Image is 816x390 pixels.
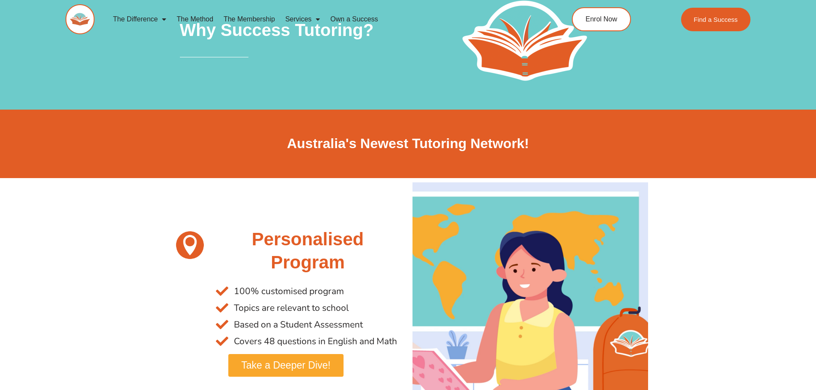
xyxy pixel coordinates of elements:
[216,228,399,274] h2: Personalised Program
[108,9,533,29] nav: Menu
[171,9,218,29] a: The Method
[241,360,330,370] span: Take a Deeper Dive!
[232,333,397,350] span: Covers 48 questions in English and Math
[694,16,738,23] span: Find a Success
[232,283,344,300] span: 100% customised program
[232,316,363,333] span: Based on a Student Assessment
[232,300,349,316] span: Topics are relevant to school
[168,135,648,153] h2: Australia's Newest Tutoring Network!
[218,9,280,29] a: The Membership
[108,9,172,29] a: The Difference
[280,9,325,29] a: Services
[572,7,631,31] a: Enrol Now
[325,9,383,29] a: Own a Success
[586,16,617,23] span: Enrol Now
[681,8,751,31] a: Find a Success
[228,354,343,377] a: Take a Deeper Dive!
